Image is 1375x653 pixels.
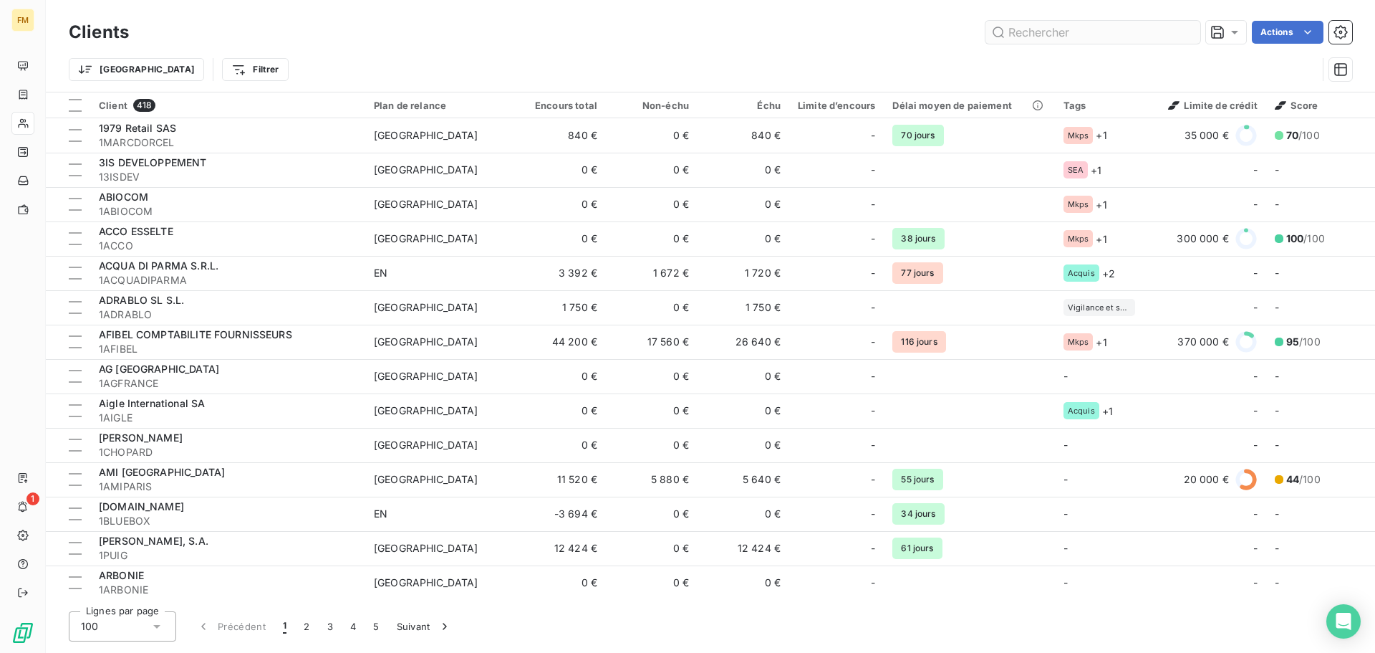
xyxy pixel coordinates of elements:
[1185,128,1229,143] span: 35 000 €
[99,376,357,391] span: 1AGFRANCE
[606,531,698,566] td: 0 €
[319,611,342,642] button: 3
[1286,472,1321,487] span: /100
[892,469,942,490] span: 55 jours
[99,100,127,111] span: Client
[365,611,387,642] button: 5
[1068,131,1089,140] span: Mkps
[698,566,789,600] td: 0 €
[606,428,698,462] td: 0 €
[698,221,789,256] td: 0 €
[698,394,789,428] td: 0 €
[374,472,478,487] div: [GEOGRAPHIC_DATA]
[1068,234,1089,243] span: Mkps
[514,118,606,153] td: 840 €
[374,232,478,246] div: [GEOGRAPHIC_DATA]
[99,191,148,203] span: ABIOCOM
[698,290,789,325] td: 1 750 €
[99,583,357,597] span: 1ARBONIE
[133,99,155,112] span: 418
[1091,163,1101,178] span: + 1
[1275,100,1318,111] span: Score
[99,239,357,253] span: 1ACCO
[99,342,357,356] span: 1AFIBEL
[99,569,144,581] span: ARBONIE
[1275,301,1279,313] span: -
[892,331,945,353] span: 116 jours
[514,428,606,462] td: 0 €
[1286,232,1303,244] span: 100
[706,100,781,111] div: Échu
[871,576,875,590] span: -
[99,411,357,425] span: 1AIGLE
[99,466,225,478] span: AMI [GEOGRAPHIC_DATA]
[698,428,789,462] td: 0 €
[11,621,34,644] img: Logo LeanPay
[614,100,689,111] div: Non-échu
[1063,473,1068,485] span: -
[99,135,357,150] span: 1MARCDORCEL
[606,325,698,359] td: 17 560 €
[1253,576,1258,590] span: -
[99,308,357,322] span: 1ADRABLO
[606,566,698,600] td: 0 €
[11,9,34,32] div: FM
[99,397,205,409] span: Aigle International SA
[514,531,606,566] td: 12 424 €
[892,538,942,559] span: 61 jours
[1102,266,1115,281] span: + 2
[514,462,606,497] td: 11 520 €
[99,480,357,494] span: 1AMIPARIS
[1096,128,1106,143] span: + 1
[1096,232,1106,247] span: + 1
[99,259,218,272] span: ACQUA DI PARMA S.R.L.
[698,187,789,221] td: 0 €
[99,225,173,237] span: ACCO ESSELTE
[871,369,875,383] span: -
[606,187,698,221] td: 0 €
[1068,269,1095,277] span: Acquis
[698,497,789,531] td: 0 €
[274,611,295,642] button: 1
[798,100,875,111] div: Limite d’encours
[698,118,789,153] td: 840 €
[514,566,606,600] td: 0 €
[1275,507,1279,520] span: -
[871,232,875,246] span: -
[892,262,942,284] span: 77 jours
[514,256,606,290] td: 3 392 €
[1063,439,1068,451] span: -
[1286,335,1321,349] span: /100
[1177,232,1228,246] span: 300 000 €
[892,100,1046,111] div: Délai moyen de paiement
[374,369,478,383] div: [GEOGRAPHIC_DATA]
[99,432,183,444] span: [PERSON_NAME]
[374,300,478,315] div: [GEOGRAPHIC_DATA]
[514,187,606,221] td: 0 €
[1253,507,1258,521] span: -
[99,363,219,375] span: AG [GEOGRAPHIC_DATA]
[606,256,698,290] td: 1 672 €
[514,394,606,428] td: 0 €
[374,335,478,349] div: [GEOGRAPHIC_DATA]
[99,535,208,547] span: [PERSON_NAME], S.A.
[388,611,460,642] button: Suivant
[81,619,98,634] span: 100
[1275,542,1279,554] span: -
[892,125,943,146] span: 70 jours
[1096,197,1106,212] span: + 1
[698,359,789,394] td: 0 €
[1275,576,1279,588] span: -
[69,19,129,45] h3: Clients
[1275,267,1279,279] span: -
[1286,335,1299,348] span: 95
[1253,163,1258,177] span: -
[1286,232,1325,246] span: /100
[1068,406,1095,415] span: Acquis
[26,492,39,505] span: 1
[514,221,606,256] td: 0 €
[1275,198,1279,210] span: -
[1286,473,1299,485] span: 44
[1253,438,1258,452] span: -
[698,153,789,187] td: 0 €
